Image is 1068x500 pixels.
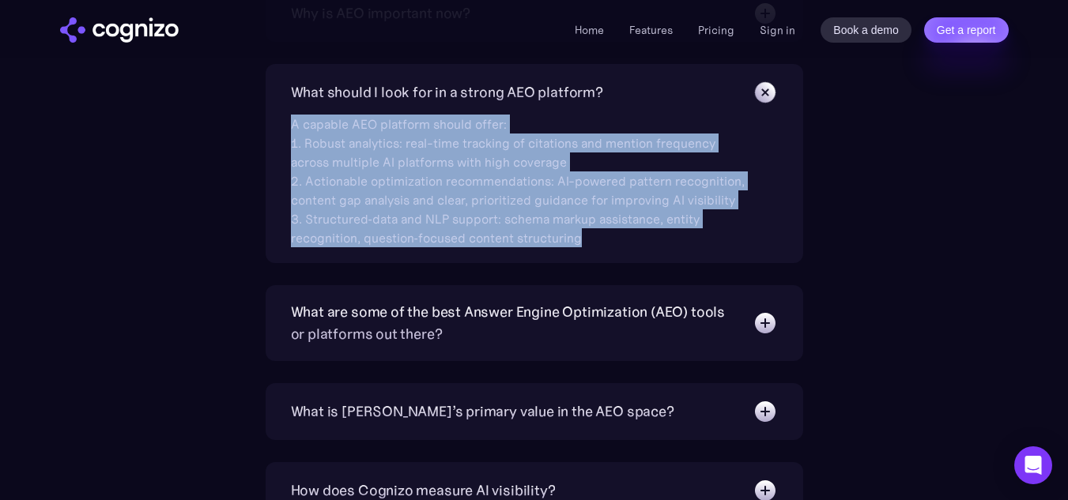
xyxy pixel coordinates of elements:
div: What is [PERSON_NAME]’s primary value in the AEO space? [291,400,674,423]
div: What should I look for in a strong AEO platform? [291,81,603,103]
img: cognizo logo [60,17,179,43]
a: home [60,17,179,43]
a: Get a report [924,17,1009,43]
div: A capable AEO platform should offer: 1. Robust analytics: real-time tracking of citations and men... [291,105,749,247]
div: What are some of the best Answer Engine Optimization (AEO) tools or platforms out there? [291,301,737,345]
div: Open Intercom Messenger [1014,446,1052,484]
a: Sign in [760,21,795,39]
a: Book a demo [821,17,911,43]
a: Home [575,23,604,37]
a: Features [629,23,673,37]
a: Pricing [698,23,734,37]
